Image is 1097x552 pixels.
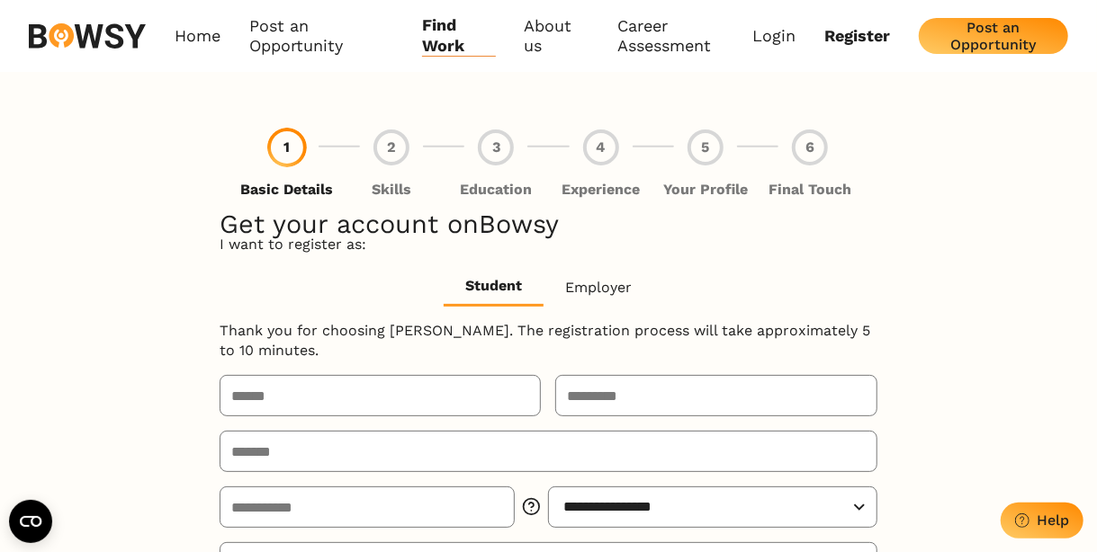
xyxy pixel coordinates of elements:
p: I want to register as: [220,235,877,254]
p: Your Profile [663,180,748,200]
div: 2 [373,129,409,165]
div: 3 [478,129,514,165]
div: Post an Opportunity [933,19,1054,53]
p: Skills [372,180,411,200]
div: 1 [269,129,305,165]
button: Employer [544,269,653,306]
p: Experience [562,180,640,200]
h1: Get your account on [220,214,877,234]
img: svg%3e [29,23,146,49]
a: Register [824,26,890,46]
div: 6 [792,129,828,165]
div: 5 [688,129,724,165]
button: Student [444,269,544,306]
p: Thank you for choosing [PERSON_NAME]. The registration process will take approximately 5 to 10 mi... [220,321,877,361]
p: Final Touch [769,180,851,200]
div: Help [1037,512,1069,529]
button: Help [1001,503,1084,539]
a: Login [752,26,796,46]
a: Home [175,15,220,57]
button: Post an Opportunity [919,18,1068,54]
button: Open CMP widget [9,500,52,543]
p: Basic Details [240,180,333,200]
div: 4 [583,129,619,165]
a: Career Assessment [617,15,752,57]
span: Bowsy [479,209,559,239]
p: Education [460,180,532,200]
